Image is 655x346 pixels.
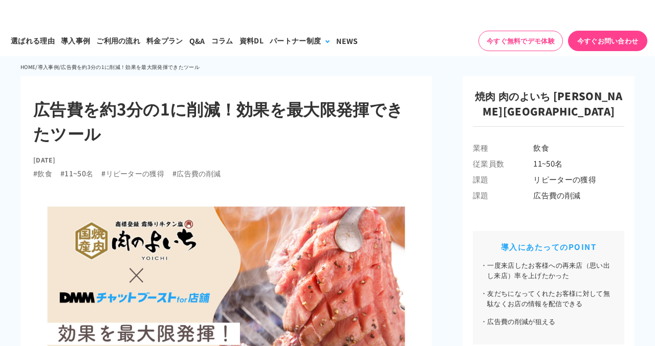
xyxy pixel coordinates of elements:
span: 11~50名 [533,158,624,169]
a: 今すぐお問い合わせ [568,31,647,51]
li: 一度来店したお客様への再来店（思い出し来店）率を上げたかった [481,260,617,281]
span: リピーターの獲得 [533,174,624,184]
a: 導入事例 [38,63,59,71]
li: 広告費を約3分の1に削減！効果を最大限発揮できたツール [61,61,200,73]
li: / [59,61,61,73]
a: 料金プラン [143,25,186,56]
span: 課題 [473,190,533,200]
span: 広告費の削減 [533,190,624,200]
span: 飲食 [533,142,624,153]
time: [DATE] [33,155,55,164]
h1: 広告費を約3分の1に削減！効果を最大限発揮できたツール [33,96,419,145]
a: コラム [208,25,236,56]
a: 導入事例 [58,25,93,56]
li: 広告費の削減が狙える [481,316,617,327]
li: / [35,61,37,73]
li: #広告費の削減 [172,168,221,179]
a: 選ばれる理由 [8,25,58,56]
a: 資料DL [236,25,267,56]
h3: 焼肉 肉のよいち [PERSON_NAME][GEOGRAPHIC_DATA] [473,88,624,127]
h2: 導入にあたってのPOINT [481,241,617,252]
li: 友だちになってくれたお客様に対して無駄なくお店の情報を配信できる [481,288,617,309]
a: NEWS [333,25,361,56]
li: #11~50名 [60,168,93,179]
span: 業種 [473,142,533,153]
div: パートナー制度 [270,35,321,46]
span: 従業員数 [473,158,533,169]
li: #飲食 [33,168,52,179]
a: ご利用の流れ [93,25,143,56]
a: 今すぐ無料でデモ体験 [478,31,563,51]
span: 課題 [473,174,533,184]
li: #リピーターの獲得 [101,168,164,179]
a: HOME [20,63,35,71]
a: Q&A [186,25,208,56]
